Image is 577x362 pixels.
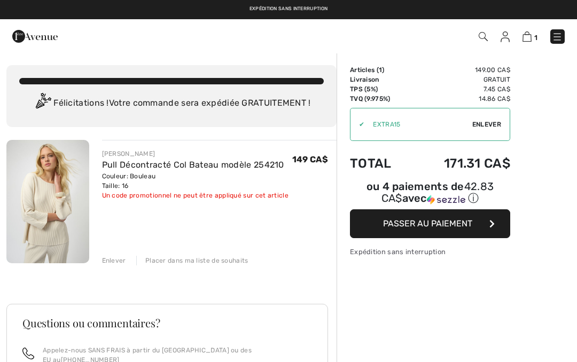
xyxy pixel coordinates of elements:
[411,94,510,104] td: 14.86 CA$
[479,32,488,41] img: Recherche
[12,30,58,41] a: 1ère Avenue
[19,93,324,114] div: Félicitations ! Votre commande sera expédiée GRATUITEMENT !
[136,256,248,265] div: Placer dans ma liste de souhaits
[427,195,465,204] img: Sezzle
[350,120,364,129] div: ✔
[379,66,382,74] span: 1
[32,93,53,114] img: Congratulation2.svg
[552,32,563,42] img: Menu
[350,247,510,257] div: Expédition sans interruption
[350,94,411,104] td: TVQ (9.975%)
[350,209,510,238] button: Passer au paiement
[350,84,411,94] td: TPS (5%)
[22,318,312,328] h3: Questions ou commentaires?
[501,32,510,42] img: Mes infos
[102,171,288,191] div: Couleur: Bouleau Taille: 16
[102,191,288,200] div: Un code promotionnel ne peut être appliqué sur cet article
[292,154,328,164] span: 149 CA$
[411,75,510,84] td: Gratuit
[472,120,501,129] span: Enlever
[523,32,532,42] img: Panier d'achat
[22,348,34,359] img: call
[102,160,284,170] a: Pull Décontracté Col Bateau modèle 254210
[12,26,58,47] img: 1ère Avenue
[523,30,537,43] a: 1
[350,182,510,209] div: ou 4 paiements de42.83 CA$avecSezzle Cliquez pour en savoir plus sur Sezzle
[102,149,288,159] div: [PERSON_NAME]
[411,145,510,182] td: 171.31 CA$
[534,34,537,42] span: 1
[102,256,126,265] div: Enlever
[6,140,89,263] img: Pull Décontracté Col Bateau modèle 254210
[350,182,510,206] div: ou 4 paiements de avec
[350,75,411,84] td: Livraison
[411,65,510,75] td: 149.00 CA$
[364,108,472,140] input: Code promo
[383,218,472,229] span: Passer au paiement
[350,145,411,182] td: Total
[411,84,510,94] td: 7.45 CA$
[381,180,494,204] span: 42.83 CA$
[350,65,411,75] td: Articles ( )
